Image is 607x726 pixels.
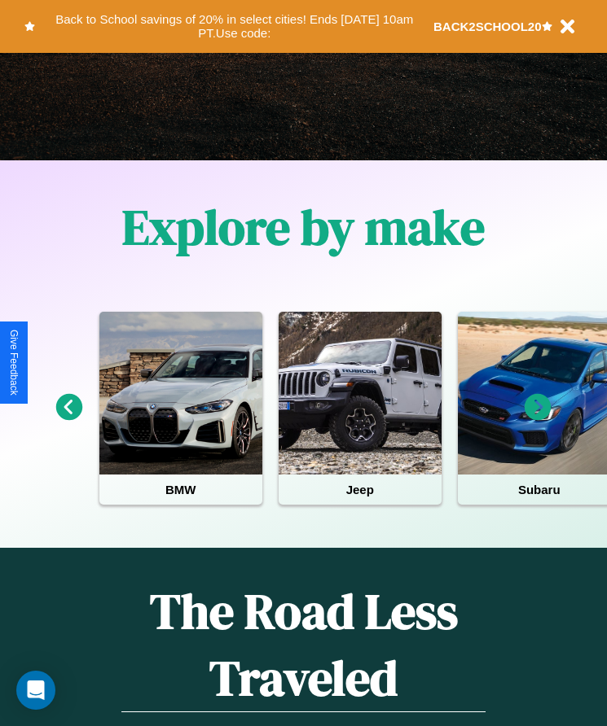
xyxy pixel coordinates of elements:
div: Give Feedback [8,330,20,396]
button: Back to School savings of 20% in select cities! Ends [DATE] 10am PT.Use code: [35,8,433,45]
b: BACK2SCHOOL20 [433,20,542,33]
h1: The Road Less Traveled [121,578,486,712]
div: Open Intercom Messenger [16,671,55,710]
h1: Explore by make [122,194,485,260]
h4: BMW [99,475,262,505]
h4: Jeep [279,475,442,505]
